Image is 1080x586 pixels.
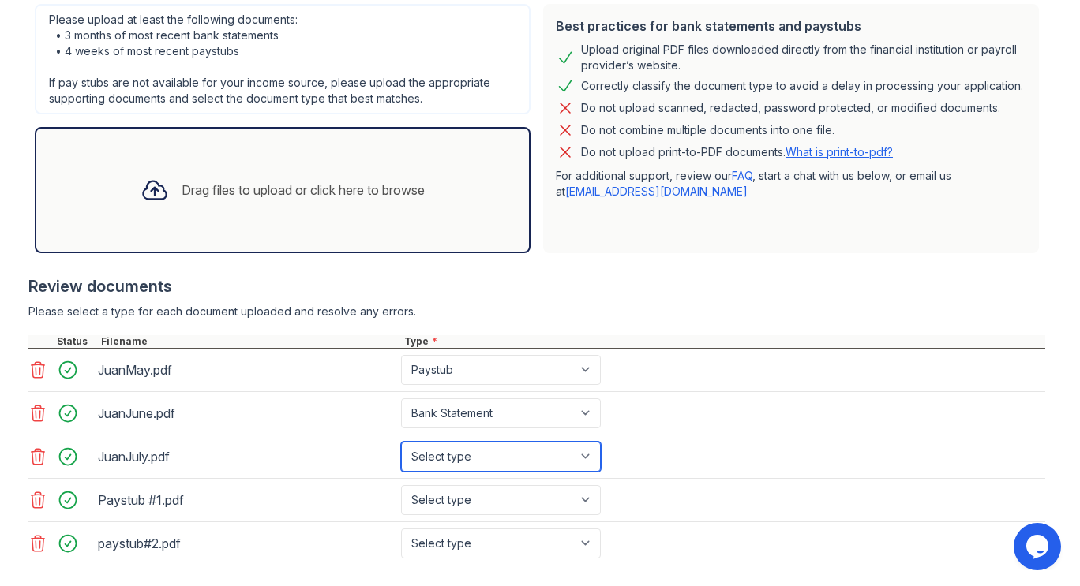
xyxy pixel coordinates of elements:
div: Please select a type for each document uploaded and resolve any errors. [28,304,1045,319]
div: Status [54,335,98,348]
div: Correctly classify the document type to avoid a delay in processing your application. [581,77,1023,95]
div: Paystub #1.pdf [98,487,395,513]
div: Filename [98,335,401,348]
div: Review documents [28,275,1045,297]
div: Drag files to upload or click here to browse [182,181,425,200]
p: Do not upload print-to-PDF documents. [581,144,893,160]
iframe: chat widget [1014,523,1064,570]
div: Best practices for bank statements and paystubs [556,17,1026,35]
div: Do not combine multiple documents into one file. [581,121,834,140]
a: FAQ [732,169,752,182]
div: JuanJuly.pdf [98,444,395,469]
div: Do not upload scanned, redacted, password protected, or modified documents. [581,99,1000,118]
div: JuanMay.pdf [98,357,395,383]
a: What is print-to-pdf? [786,145,893,159]
div: Type [401,335,1045,348]
p: For additional support, review our , start a chat with us below, or email us at [556,168,1026,200]
div: paystub#2.pdf [98,531,395,556]
div: Please upload at least the following documents: • 3 months of most recent bank statements • 4 wee... [35,4,531,114]
a: [EMAIL_ADDRESS][DOMAIN_NAME] [565,185,748,198]
div: Upload original PDF files downloaded directly from the financial institution or payroll provider’... [581,42,1026,73]
div: JuanJune.pdf [98,401,395,426]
